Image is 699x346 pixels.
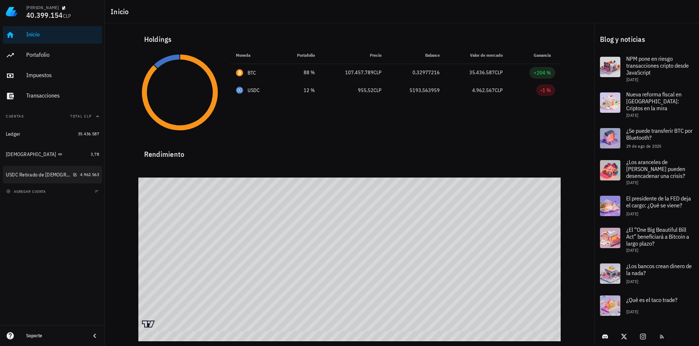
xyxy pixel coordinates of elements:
h1: Inicio [111,6,132,17]
span: [DATE] [626,180,638,185]
span: 4.962.567 [472,87,495,94]
span: [DATE] [626,279,638,284]
div: Rendimiento [138,143,561,160]
a: ¿Se puede transferir BTC por Bluetooth? 29 de ago de 2025 [594,122,699,154]
div: avatar [679,6,690,17]
a: ¿Qué es el taco trade? [DATE] [594,290,699,322]
span: [DATE] [626,112,638,118]
span: [DATE] [626,77,638,82]
span: 4.962.563 [80,172,99,177]
div: USDC Retirado de [DEMOGRAPHIC_DATA] [6,172,70,178]
span: 29 de ago de 2025 [626,143,662,149]
a: Transacciones [3,87,102,105]
span: 955,52 [358,87,374,94]
span: Total CLP [70,114,92,119]
div: Soporte [26,333,84,339]
th: Valor de mercado [446,47,509,64]
span: 35.436.587 [78,131,99,136]
div: BTC-icon [236,69,243,76]
span: CLP [63,13,71,19]
span: ¿Se puede transferir BTC por Bluetooth? [626,127,692,141]
a: El presidente de la FED deja el cargo: ¿Qué se viene? [DATE] [594,190,699,222]
span: El presidente de la FED deja el cargo: ¿Qué se viene? [626,195,691,209]
a: Nueva reforma fiscal en [GEOGRAPHIC_DATA]: Criptos en la mira [DATE] [594,87,699,122]
a: ¿Los aranceles de [PERSON_NAME] pueden desencadenar una crisis? [DATE] [594,154,699,190]
span: CLP [495,87,503,94]
a: Charting by TradingView [142,321,155,327]
a: Ledger 35.436.587 [3,125,102,143]
button: CuentasTotal CLP [3,108,102,125]
div: USDC-icon [236,87,243,94]
div: 12 % [285,87,315,94]
span: ¿Los aranceles de [PERSON_NAME] pueden desencadenar una crisis? [626,158,685,179]
span: [DATE] [626,211,638,216]
div: BTC [248,69,256,76]
th: Precio [321,47,388,64]
div: [DEMOGRAPHIC_DATA] [6,151,56,158]
span: ¿Los bancos crean dinero de la nada? [626,262,692,277]
div: USDC [248,87,260,94]
span: 40.399.154 [26,10,63,20]
span: CLP [374,87,382,94]
span: 107.457.789 [345,69,374,76]
th: Balance [387,47,446,64]
span: NPM pone en riesgo transacciones cripto desde JavaScript [626,55,689,76]
div: Holdings [138,28,561,51]
a: [DEMOGRAPHIC_DATA] 3,78 [3,146,102,163]
div: Ledger [6,131,21,137]
span: CLP [374,69,382,76]
span: CLP [495,69,503,76]
a: USDC Retirado de [DEMOGRAPHIC_DATA] 4.962.563 [3,166,102,183]
div: 88 % [285,69,315,76]
th: Moneda [230,47,280,64]
div: Blog y noticias [594,28,699,51]
span: 3,78 [91,151,99,157]
a: NPM pone en riesgo transacciones cripto desde JavaScript [DATE] [594,51,699,87]
span: ¿El “One Big Beautiful Bill Act” beneficiará a Bitcoin a largo plazo? [626,226,689,247]
span: Ganancia [534,52,555,58]
a: ¿Los bancos crean dinero de la nada? [DATE] [594,258,699,290]
span: 35.436.587 [469,69,495,76]
a: Impuestos [3,67,102,84]
div: Portafolio [26,51,99,58]
div: 5193,563959 [393,87,440,94]
div: -1 % [541,87,551,94]
div: Transacciones [26,92,99,99]
span: ¿Qué es el taco trade? [626,296,678,303]
span: [DATE] [626,309,638,314]
img: LedgiFi [6,6,17,17]
span: Nueva reforma fiscal en [GEOGRAPHIC_DATA]: Criptos en la mira [626,91,682,112]
th: Portafolio [280,47,321,64]
div: Inicio [26,31,99,38]
button: agregar cuenta [4,188,49,195]
span: agregar cuenta [8,189,46,194]
span: [DATE] [626,247,638,253]
a: ¿El “One Big Beautiful Bill Act” beneficiará a Bitcoin a largo plazo? [DATE] [594,222,699,258]
div: 0,32977216 [393,69,440,76]
div: [PERSON_NAME] [26,5,59,11]
a: Portafolio [3,47,102,64]
div: Impuestos [26,72,99,79]
div: +204 % [534,69,551,76]
a: Inicio [3,26,102,44]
